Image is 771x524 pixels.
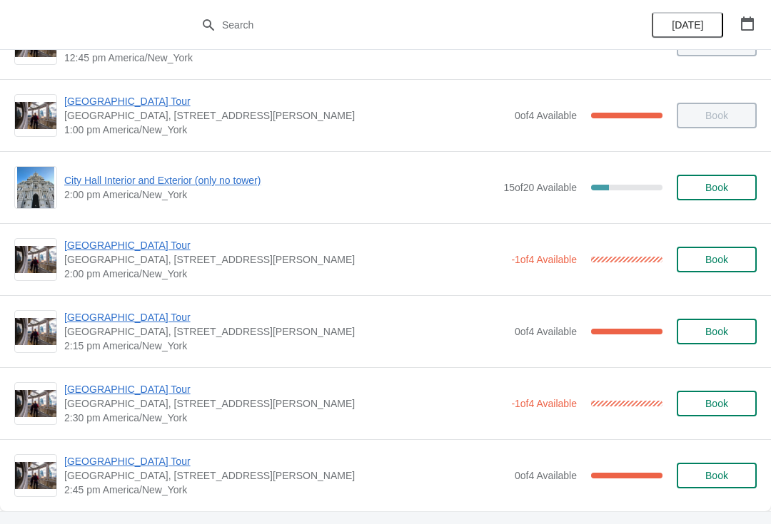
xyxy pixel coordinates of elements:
[15,390,56,418] img: City Hall Tower Tour | City Hall Visitor Center, 1400 John F Kennedy Boulevard Suite 121, Philade...
[64,108,508,123] span: [GEOGRAPHIC_DATA], [STREET_ADDRESS][PERSON_NAME]
[221,12,578,38] input: Search
[64,252,504,267] span: [GEOGRAPHIC_DATA], [STREET_ADDRESS][PERSON_NAME]
[15,246,56,274] img: City Hall Tower Tour | City Hall Visitor Center, 1400 John F Kennedy Boulevard Suite 121, Philade...
[64,187,496,202] span: 2:00 pm America/New_York
[64,51,504,65] span: 12:45 pm America/New_York
[515,326,577,337] span: 0 of 4 Available
[511,398,577,409] span: -1 of 4 Available
[17,167,55,208] img: City Hall Interior and Exterior (only no tower) | | 2:00 pm America/New_York
[677,247,757,272] button: Book
[705,254,728,265] span: Book
[672,19,703,31] span: [DATE]
[705,398,728,409] span: Book
[64,468,508,483] span: [GEOGRAPHIC_DATA], [STREET_ADDRESS][PERSON_NAME]
[64,483,508,497] span: 2:45 pm America/New_York
[503,182,577,193] span: 15 of 20 Available
[64,411,504,425] span: 2:30 pm America/New_York
[64,339,508,353] span: 2:15 pm America/New_York
[652,12,723,38] button: [DATE]
[64,382,504,396] span: [GEOGRAPHIC_DATA] Tour
[511,254,577,265] span: -1 of 4 Available
[705,470,728,481] span: Book
[64,310,508,324] span: [GEOGRAPHIC_DATA] Tour
[15,318,56,346] img: City Hall Tower Tour | City Hall Visitor Center, 1400 John F Kennedy Boulevard Suite 121, Philade...
[705,326,728,337] span: Book
[64,94,508,108] span: [GEOGRAPHIC_DATA] Tour
[64,454,508,468] span: [GEOGRAPHIC_DATA] Tour
[64,324,508,339] span: [GEOGRAPHIC_DATA], [STREET_ADDRESS][PERSON_NAME]
[677,319,757,344] button: Book
[677,175,757,200] button: Book
[515,470,577,481] span: 0 of 4 Available
[677,391,757,416] button: Book
[15,462,56,490] img: City Hall Tower Tour | City Hall Visitor Center, 1400 John F Kennedy Boulevard Suite 121, Philade...
[705,182,728,193] span: Book
[677,463,757,488] button: Book
[64,173,496,187] span: City Hall Interior and Exterior (only no tower)
[64,238,504,252] span: [GEOGRAPHIC_DATA] Tour
[64,123,508,137] span: 1:00 pm America/New_York
[64,267,504,281] span: 2:00 pm America/New_York
[64,396,504,411] span: [GEOGRAPHIC_DATA], [STREET_ADDRESS][PERSON_NAME]
[15,102,56,130] img: City Hall Tower Tour | City Hall Visitor Center, 1400 John F Kennedy Boulevard Suite 121, Philade...
[515,110,577,121] span: 0 of 4 Available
